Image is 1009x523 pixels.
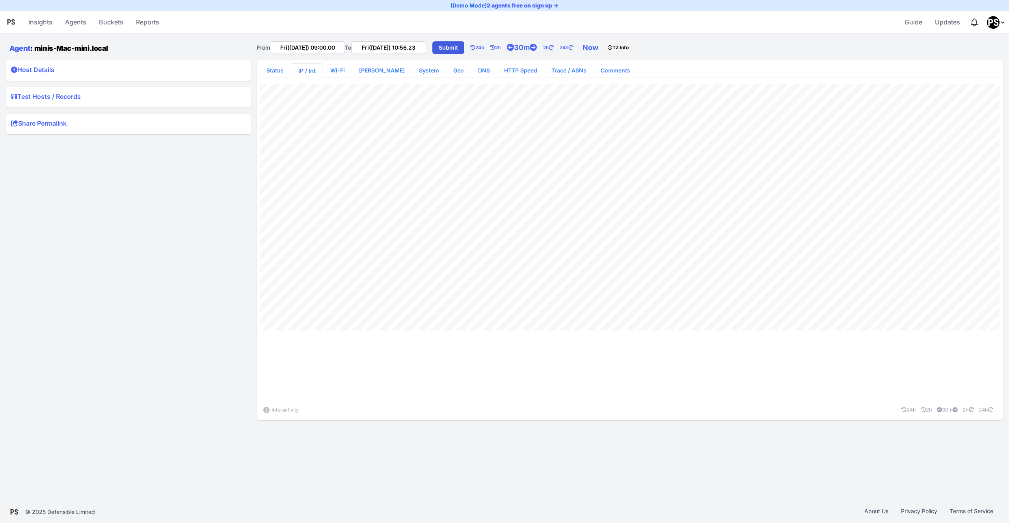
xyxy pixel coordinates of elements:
summary: Host Details [11,65,246,78]
a: 24h [560,40,579,56]
a: 24h [471,40,490,56]
div: Profile Menu [987,16,1006,29]
label: To [345,44,351,52]
a: Now [579,40,605,56]
a: Agent [9,44,30,52]
a: Status [260,63,290,78]
a: Wi-Fi [324,63,351,78]
a: About Us [858,507,895,517]
a: 24h [898,407,916,413]
summary: Share Permalink [11,119,246,131]
a: 2h [918,407,932,413]
img: Pansift Demo Account [987,16,1000,29]
a: Buckets [96,13,127,32]
a: 30m [934,407,958,413]
a: 2h [490,40,507,56]
a: System [413,63,445,78]
h1: : minis-Mac-mini.local [9,43,113,54]
a: HTTP Speed [498,63,544,78]
a: Guide [901,13,925,32]
a: Terms of Service [944,507,1000,517]
div: © 2025 Defensible Limited [25,508,95,516]
a: Insights [25,13,56,32]
a: 2h [959,407,974,413]
a: Reports [133,13,162,32]
summary: Test Hosts / Records [11,92,246,104]
a: Agents [62,13,89,32]
a: 30m [507,40,543,56]
span: Guide [905,14,922,30]
strong: TZ Info [608,45,629,50]
a: DNS [472,63,496,78]
a: Submit [432,41,464,54]
div: Notifications [970,18,979,27]
label: From [257,44,270,52]
a: Trace / ASNs [545,63,593,78]
a: 2h [543,40,560,56]
a: 24h [975,407,1000,413]
a: 2 agents free on sign up → [487,2,558,9]
a: [PERSON_NAME] [353,63,411,78]
a: Comments [594,63,637,78]
a: Privacy Policy [895,507,944,517]
span: Updates [935,14,960,30]
a: Geo [447,63,470,78]
a: Updates [932,13,963,32]
p: (Demo Mode) [451,2,558,9]
small: Interactivity [272,407,299,413]
a: IP / Int [292,64,322,78]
